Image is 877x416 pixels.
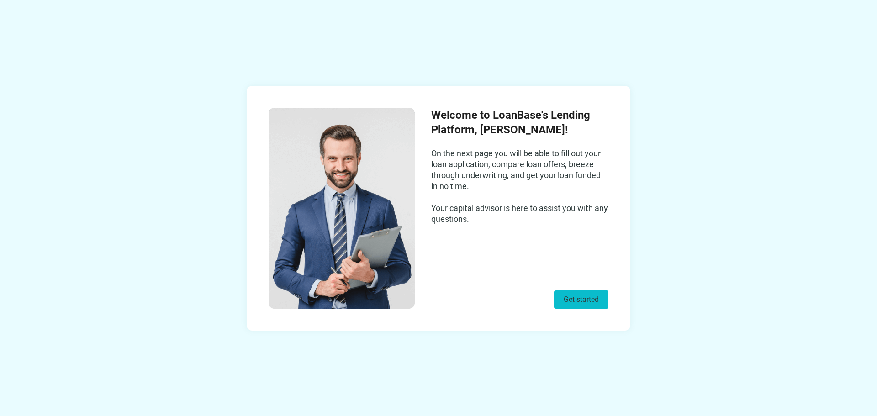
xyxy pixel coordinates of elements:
img: photo [269,108,415,309]
p: Your capital advisor is here to assist you with any questions. [431,203,608,225]
h4: Welcome to LoanBase's Lending Platform, [PERSON_NAME]! [431,108,608,137]
button: Get started [554,290,608,309]
p: On the next page you will be able to fill out your loan application, compare loan offers, breeze ... [431,148,608,192]
span: Get started [564,295,599,304]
